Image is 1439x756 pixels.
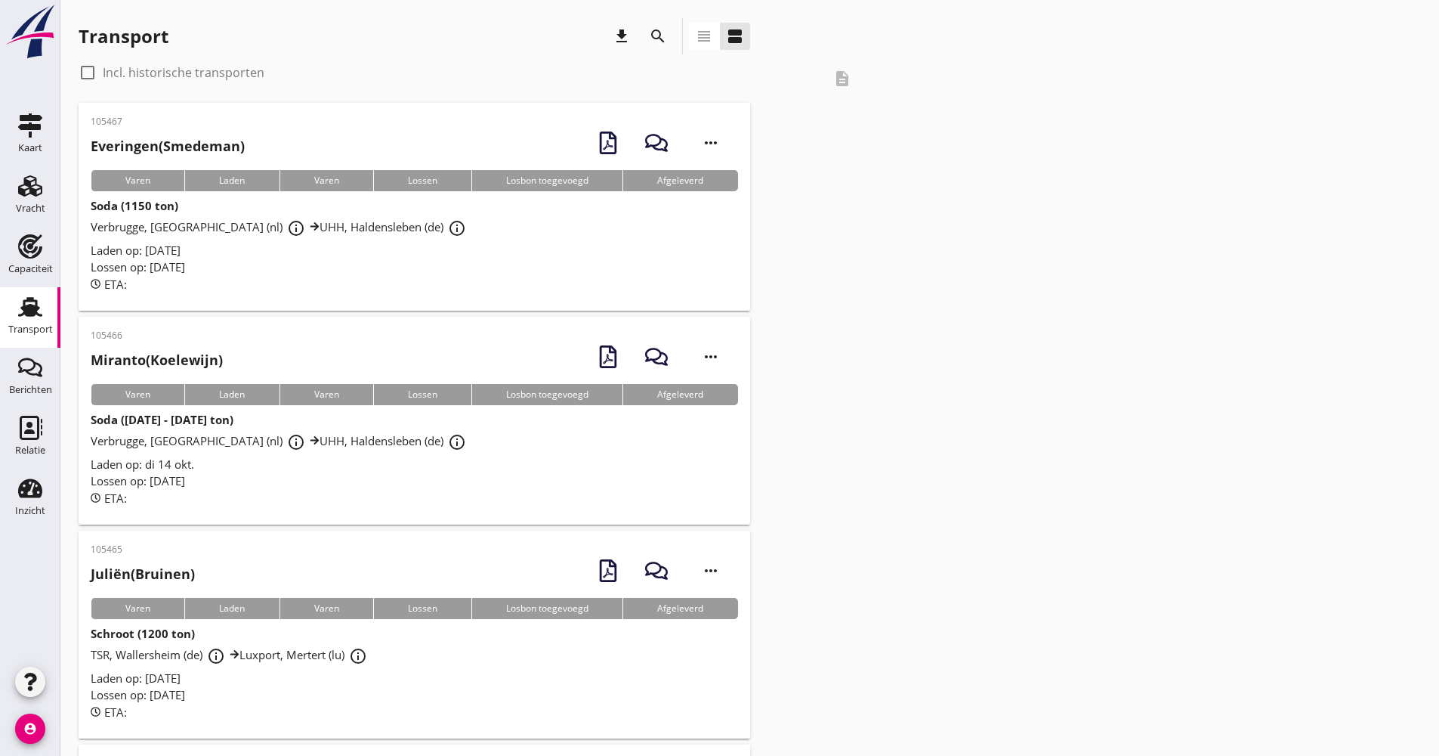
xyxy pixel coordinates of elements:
p: 105466 [91,329,223,342]
div: Varen [91,384,184,405]
strong: Soda ([DATE] - [DATE] ton) [91,412,233,427]
i: info_outline [448,433,466,451]
span: Lossen op: [DATE] [91,473,185,488]
span: Lossen op: [DATE] [91,687,185,702]
div: Varen [91,598,184,619]
div: Transport [79,24,168,48]
span: TSR, Wallersheim (de) Luxport, Mertert (lu) [91,647,372,662]
i: view_agenda [726,27,744,45]
div: Transport [8,324,53,334]
i: search [649,27,667,45]
i: info_outline [287,219,305,237]
div: Losbon toegevoegd [471,170,622,191]
i: info_outline [287,433,305,451]
strong: Juliën [91,565,131,583]
strong: Soda (1150 ton) [91,198,178,213]
p: 105465 [91,543,195,556]
label: Incl. historische transporten [103,65,264,80]
div: Varen [91,170,184,191]
div: Afgeleverd [622,384,737,405]
i: more_horiz [690,550,732,592]
i: info_outline [448,219,466,237]
div: Capaciteit [8,264,53,274]
div: Afgeleverd [622,170,737,191]
i: more_horiz [690,122,732,164]
div: Laden [184,170,279,191]
span: Laden op: [DATE] [91,243,181,258]
div: Losbon toegevoegd [471,598,622,619]
i: download [613,27,631,45]
div: Inzicht [15,506,45,516]
i: view_headline [695,27,713,45]
img: logo-small.a267ee39.svg [3,4,57,60]
div: Losbon toegevoegd [471,384,622,405]
i: account_circle [15,714,45,744]
div: Varen [279,384,373,405]
div: Afgeleverd [622,598,737,619]
div: Lossen [373,598,471,619]
div: Varen [279,170,373,191]
i: more_horiz [690,336,732,378]
span: ETA: [104,277,127,292]
p: 105467 [91,115,245,129]
span: Verbrugge, [GEOGRAPHIC_DATA] (nl) UHH, Haldensleben (de) [91,219,471,234]
span: ETA: [104,491,127,506]
i: info_outline [349,647,367,665]
div: Vracht [16,203,45,213]
span: Laden op: [DATE] [91,671,181,686]
a: 105465Juliën(Bruinen)VarenLadenVarenLossenLosbon toegevoegdAfgeleverdSchroot (1200 ton)TSR, Walle... [79,531,750,739]
div: Kaart [18,143,42,153]
a: 105467Everingen(Smedeman)VarenLadenVarenLossenLosbon toegevoegdAfgeleverdSoda (1150 ton)Verbrugge... [79,103,750,311]
h2: (Koelewijn) [91,350,223,370]
div: Berichten [9,385,52,395]
span: Laden op: di 14 okt. [91,457,194,472]
strong: Schroot (1200 ton) [91,626,195,641]
strong: Everingen [91,137,159,155]
div: Laden [184,384,279,405]
h2: (Smedeman) [91,136,245,156]
span: ETA: [104,705,127,720]
a: 105466Miranto(Koelewijn)VarenLadenVarenLossenLosbon toegevoegdAfgeleverdSoda ([DATE] - [DATE] ton... [79,317,750,525]
div: Lossen [373,170,471,191]
h2: (Bruinen) [91,564,195,584]
i: info_outline [207,647,225,665]
span: Verbrugge, [GEOGRAPHIC_DATA] (nl) UHH, Haldensleben (de) [91,433,471,448]
div: Relatie [15,445,45,455]
span: Lossen op: [DATE] [91,259,185,274]
div: Varen [279,598,373,619]
strong: Miranto [91,351,146,369]
div: Lossen [373,384,471,405]
div: Laden [184,598,279,619]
